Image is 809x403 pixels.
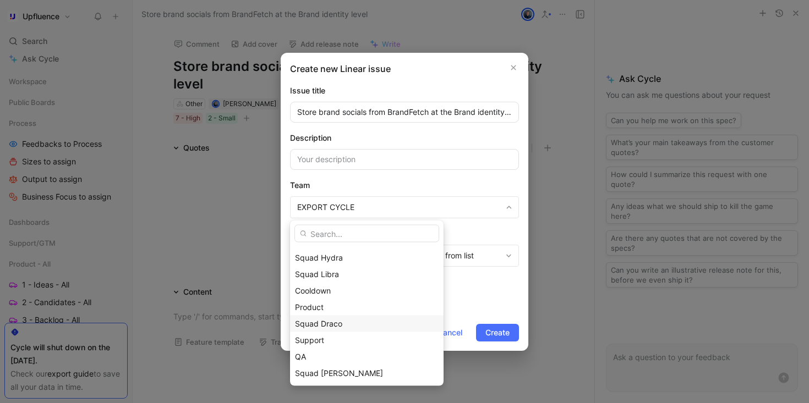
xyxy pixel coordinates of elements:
[295,335,324,345] span: Support
[295,269,339,279] span: Squad Libra
[295,319,342,328] span: Squad Draco
[295,302,324,312] span: Product
[295,286,331,295] span: Cooldown
[295,253,343,262] span: Squad Hydra
[295,368,383,378] span: Squad [PERSON_NAME]
[295,352,306,361] span: QA
[294,225,439,242] input: Search...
